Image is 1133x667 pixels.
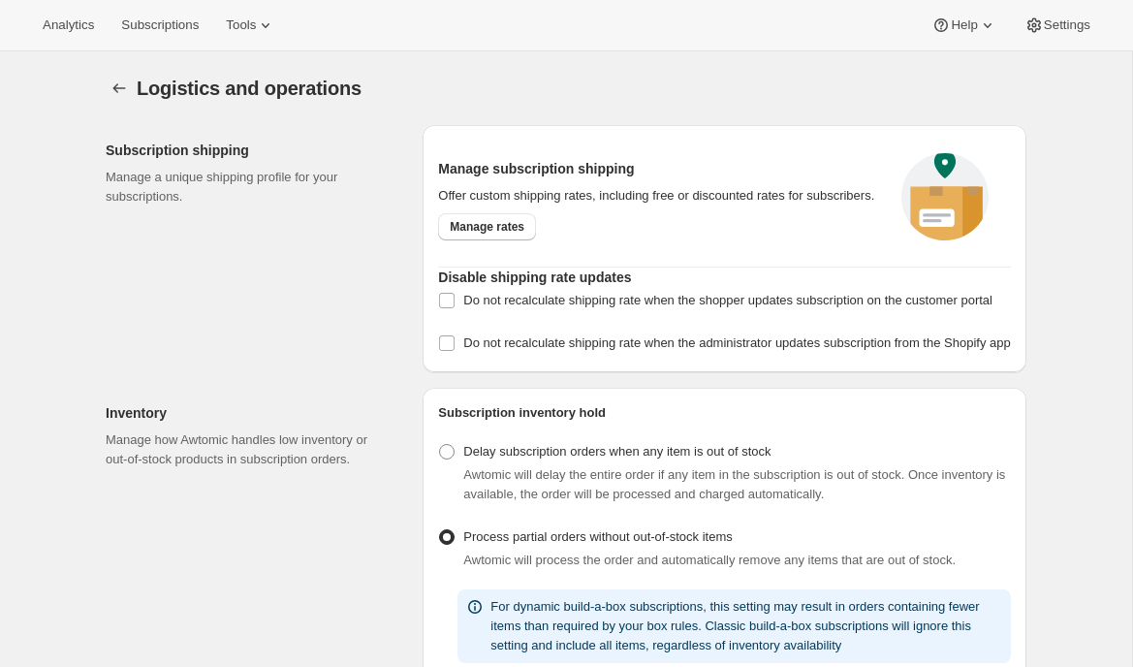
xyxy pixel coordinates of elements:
button: Help [920,12,1008,39]
h2: Inventory [106,403,392,423]
p: Manage a unique shipping profile for your subscriptions. [106,168,392,206]
span: Settings [1044,17,1090,33]
span: Logistics and operations [137,78,362,99]
h2: Subscription inventory hold [438,403,1011,423]
button: Settings [106,75,133,102]
button: Tools [214,12,287,39]
p: Offer custom shipping rates, including free or discounted rates for subscribers. [438,186,879,206]
span: Help [951,17,977,33]
span: Subscriptions [121,17,199,33]
span: Delay subscription orders when any item is out of stock [463,444,771,459]
span: Analytics [43,17,94,33]
h2: Subscription shipping [106,141,392,160]
h2: Disable shipping rate updates [438,268,1011,287]
button: Analytics [31,12,106,39]
span: Awtomic will process the order and automatically remove any items that are out of stock. [463,553,956,567]
button: Subscriptions [110,12,210,39]
p: For dynamic build-a-box subscriptions, this setting may result in orders containing fewer items t... [490,597,1003,655]
h2: Manage subscription shipping [438,159,879,178]
p: Manage how Awtomic handles low inventory or out-of-stock products in subscription orders. [106,430,392,469]
span: Manage rates [450,219,524,235]
span: Process partial orders without out-of-stock items [463,529,732,544]
span: Awtomic will delay the entire order if any item in the subscription is out of stock. Once invento... [463,467,1005,501]
span: Tools [226,17,256,33]
span: Do not recalculate shipping rate when the administrator updates subscription from the Shopify app [463,335,1010,350]
span: Do not recalculate shipping rate when the shopper updates subscription on the customer portal [463,293,992,307]
a: Manage rates [438,213,536,240]
button: Settings [1013,12,1102,39]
